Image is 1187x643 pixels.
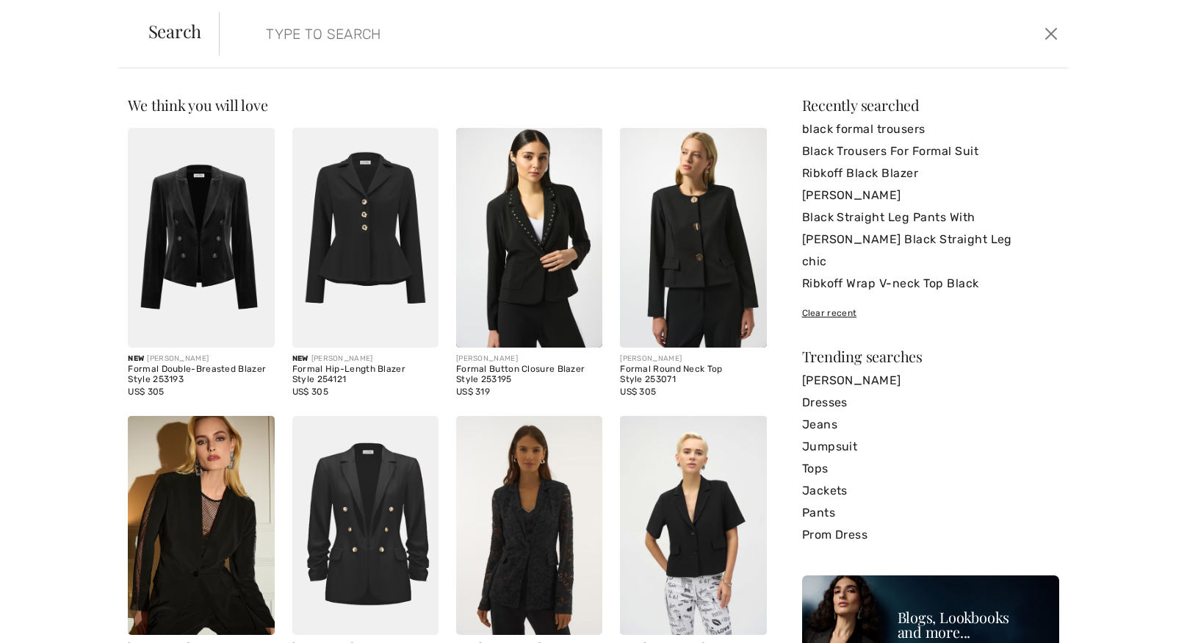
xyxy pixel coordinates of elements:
[456,364,602,385] div: Formal Button Closure Blazer Style 253195
[802,370,1059,392] a: [PERSON_NAME]
[128,416,274,636] img: Formal Blazer with Pockets Style 253741. Black
[802,349,1059,364] div: Trending searches
[128,387,164,397] span: US$ 305
[620,387,656,397] span: US$ 305
[802,184,1059,206] a: [PERSON_NAME]
[802,414,1059,436] a: Jeans
[148,22,202,40] span: Search
[802,206,1059,229] a: Black Straight Leg Pants With
[456,128,602,348] img: Formal Button Closure Blazer Style 253195. Black
[620,364,766,385] div: Formal Round Neck Top Style 253071
[802,162,1059,184] a: Ribkoff Black Blazer
[802,524,1059,546] a: Prom Dress
[128,128,274,348] img: Formal Double-Breasted Blazer Style 253193. Black
[456,387,490,397] span: US$ 319
[292,416,439,636] img: Formal Double-Breasted Blazer Style 253034. Black
[802,140,1059,162] a: Black Trousers For Formal Suit
[802,502,1059,524] a: Pants
[802,273,1059,295] a: Ribkoff Wrap V-neck Top Black
[292,364,439,385] div: Formal Hip-Length Blazer Style 254121
[802,98,1059,112] div: Recently searched
[802,229,1059,251] a: [PERSON_NAME] Black Straight Leg
[255,12,844,56] input: TYPE TO SEARCH
[456,416,602,636] img: Floral Lace Button Blazer Style 251726. Black
[802,251,1059,273] a: chic
[292,128,439,348] img: Formal Hip-Length Blazer Style 254121. Black
[128,364,274,385] div: Formal Double-Breasted Blazer Style 253193
[620,128,766,348] img: Formal Round Neck Top Style 253071. Black
[456,353,602,364] div: [PERSON_NAME]
[292,387,328,397] span: US$ 305
[802,118,1059,140] a: black formal trousers
[898,610,1052,639] div: Blogs, Lookbooks and more...
[128,353,274,364] div: [PERSON_NAME]
[1040,22,1062,46] button: Close
[620,416,766,636] img: Formal Notched Lapel Blazer Style 252220. Black
[128,354,144,363] span: New
[802,480,1059,502] a: Jackets
[292,354,309,363] span: New
[802,306,1059,320] div: Clear recent
[128,95,267,115] span: We think you will love
[620,353,766,364] div: [PERSON_NAME]
[802,436,1059,458] a: Jumpsuit
[802,458,1059,480] a: Tops
[292,353,439,364] div: [PERSON_NAME]
[802,392,1059,414] a: Dresses
[32,10,62,24] span: Help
